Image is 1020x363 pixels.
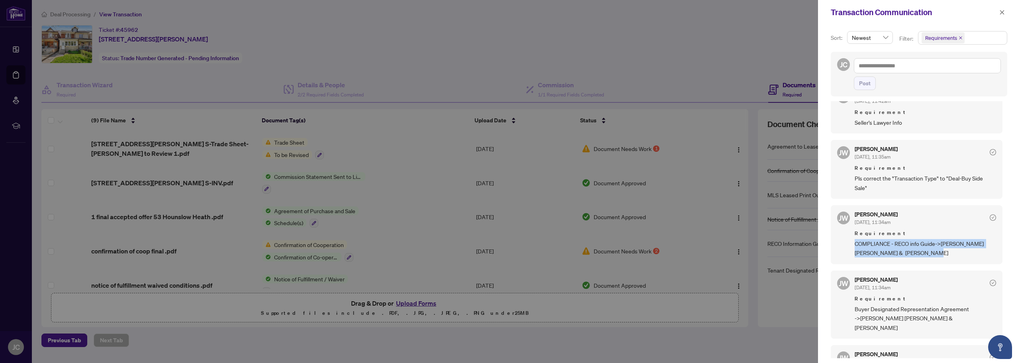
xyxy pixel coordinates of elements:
[855,239,996,258] span: COMPLIANCE - RECO info Guide->[PERSON_NAME] [PERSON_NAME] & [PERSON_NAME]
[855,146,898,152] h5: [PERSON_NAME]
[839,278,848,289] span: JW
[925,34,957,42] span: Requirements
[855,295,996,303] span: Requirement
[990,214,996,221] span: check-circle
[855,154,891,160] span: [DATE], 11:35am
[839,147,848,158] span: JW
[959,36,963,40] span: close
[855,230,996,237] span: Requirement
[855,212,898,217] h5: [PERSON_NAME]
[840,59,847,70] span: JC
[999,10,1005,15] span: close
[831,33,844,42] p: Sort:
[990,149,996,155] span: check-circle
[839,212,848,224] span: JW
[855,304,996,332] span: Buyer Designated Representation Agreement ->[PERSON_NAME] [PERSON_NAME] & [PERSON_NAME]
[990,280,996,286] span: check-circle
[852,31,888,43] span: Newest
[831,6,997,18] div: Transaction Communication
[855,108,996,116] span: Requirement
[855,98,891,104] span: [DATE], 11:42am
[899,34,914,43] p: Filter:
[855,174,996,192] span: Pls correct the "Transaction Type" to "Deal-Buy Side Sale"
[855,118,996,127] span: Seller's Lawyer Info
[922,32,965,43] span: Requirements
[855,219,891,225] span: [DATE], 11:34am
[855,164,996,172] span: Requirement
[855,277,898,283] h5: [PERSON_NAME]
[990,354,996,361] span: check-circle
[855,285,891,290] span: [DATE], 11:34am
[988,335,1012,359] button: Open asap
[854,77,876,90] button: Post
[855,351,898,357] h5: [PERSON_NAME]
